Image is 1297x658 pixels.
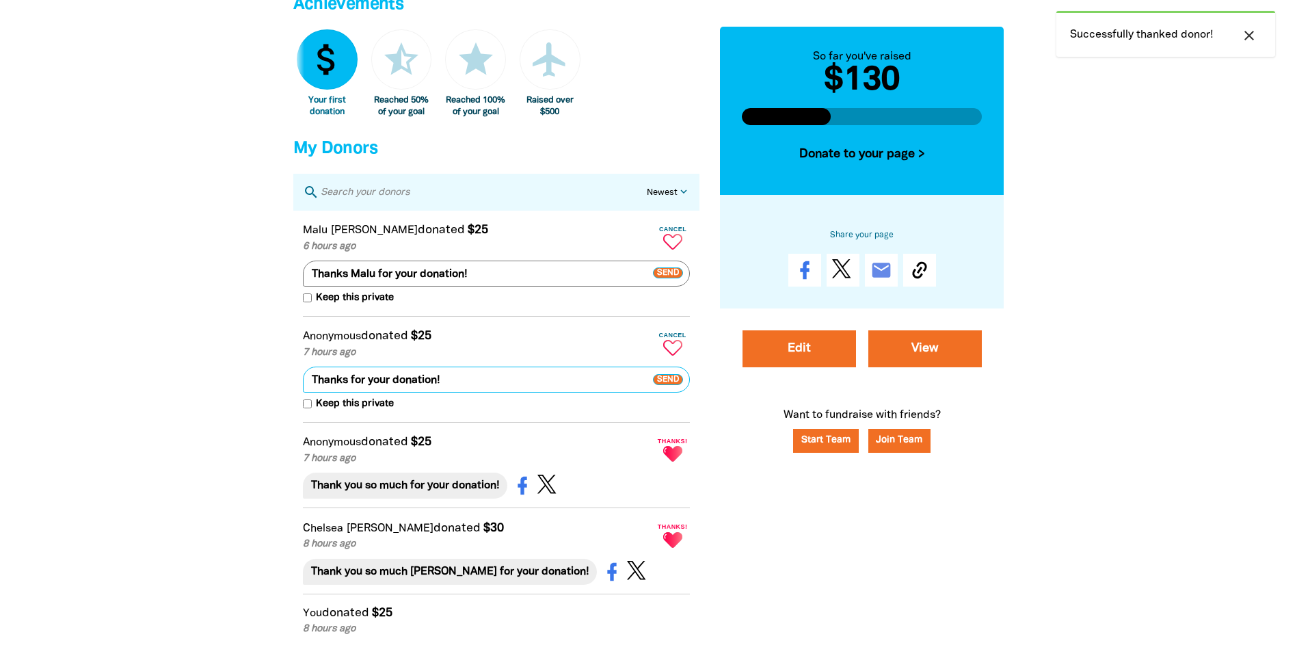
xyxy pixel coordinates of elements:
i: airplanemode_active [529,39,570,80]
span: My Donors [293,141,377,157]
em: $25 [372,607,392,618]
a: Start Team [793,429,859,453]
p: 8 hours ago [303,537,653,552]
div: Thank you so much for your donation! [303,473,507,499]
em: Anonymous [303,438,361,447]
button: Send [653,260,690,286]
i: star [455,39,496,80]
em: [PERSON_NAME] [331,226,418,235]
a: email [865,254,898,287]
div: Thank you so much [PERSON_NAME] for your donation! [303,559,597,585]
input: Keep this private [303,399,312,408]
p: 8 hours ago [303,622,653,637]
em: You [303,609,322,618]
em: $25 [411,436,431,447]
span: Send [653,268,683,279]
button: Cancel [656,326,690,361]
button: Send [653,367,690,393]
div: So far you've raised [742,48,982,64]
button: Copy Link [903,254,936,287]
em: $25 [411,330,431,341]
textarea: Thanks Malu for your donation! [303,261,690,287]
i: close [1241,27,1257,44]
div: Reached 50% of your goal [371,95,432,118]
span: Keep this private [312,397,394,412]
a: Post [827,254,859,287]
div: Successfully thanked donor! [1056,11,1275,57]
a: View [868,330,982,367]
p: 6 hours ago [303,239,653,254]
button: Donate to your page > [742,136,982,173]
textarea: Thanks for your donation! [303,367,690,393]
em: Chelsea [303,524,343,534]
button: Join Team [868,429,931,453]
i: attach_money [306,39,347,80]
span: Cancel [656,332,690,339]
p: 7 hours ago [303,345,653,360]
em: [PERSON_NAME] [347,524,433,534]
i: star_half [381,39,422,80]
p: Want to fundraise with friends? [720,407,1004,473]
h2: $130 [742,64,982,97]
button: Cancel [656,220,690,255]
div: Your first donation [297,95,358,118]
div: Raised over $500 [520,95,580,118]
em: Anonymous [303,332,361,341]
div: Paginated content [293,211,699,647]
i: email [870,259,892,281]
span: donated [361,436,408,447]
label: Keep this private [303,397,394,412]
h6: Share your page [742,228,982,243]
span: donated [418,224,465,235]
a: Share [788,254,821,287]
span: donated [361,330,408,341]
label: Keep this private [303,291,394,306]
p: 7 hours ago [303,451,653,466]
span: donated [322,607,369,618]
i: search [303,184,319,200]
button: close [1237,27,1261,44]
span: Send [653,374,683,385]
em: $25 [468,224,488,235]
div: Reached 100% of your goal [445,95,506,118]
input: Keep this private [303,293,312,302]
span: Cancel [656,226,690,233]
span: donated [433,523,481,534]
span: Keep this private [312,291,394,306]
a: Edit [743,330,856,367]
em: $30 [483,523,504,534]
em: Malu [303,226,327,235]
input: Search your donors [319,183,647,201]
